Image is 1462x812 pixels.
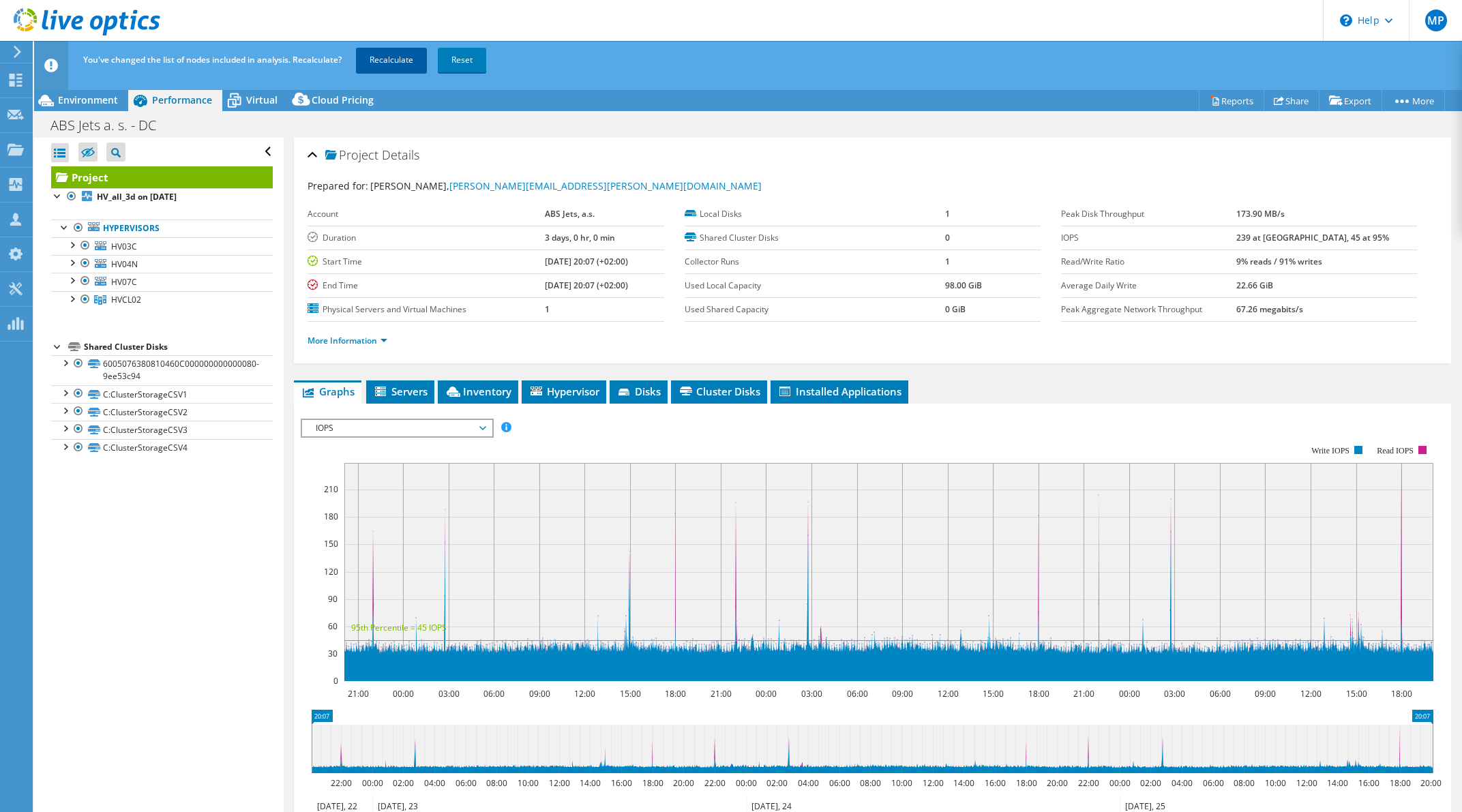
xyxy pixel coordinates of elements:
text: 21:00 [348,688,369,700]
span: Details [382,147,419,163]
text: 08:00 [486,777,507,789]
text: 14:00 [953,777,974,789]
span: HVCL02 [111,294,141,305]
text: 20:00 [1047,777,1068,789]
span: HV04N [111,258,138,270]
text: 06:00 [456,777,477,789]
text: 00:00 [756,688,777,700]
text: 06:00 [483,688,505,700]
text: 0 [333,675,338,687]
span: MP [1425,10,1447,31]
span: Cloud Pricing [312,93,374,106]
label: End Time [308,279,545,292]
text: 00:00 [1109,777,1131,789]
a: HV07C [51,273,273,290]
text: 06:00 [829,777,850,789]
text: 06:00 [847,688,868,700]
label: Shared Cluster Disks [685,231,946,245]
text: 08:00 [1234,777,1255,789]
text: 60 [328,620,338,632]
a: Hypervisors [51,220,273,237]
label: Used Local Capacity [685,279,946,292]
text: 12:00 [938,688,959,700]
text: 18:00 [665,688,686,700]
a: Export [1319,90,1382,111]
text: 12:00 [574,688,595,700]
span: Servers [373,385,428,398]
label: Read/Write Ratio [1061,255,1236,269]
b: [DATE] 20:07 (+02:00) [545,256,628,267]
text: 14:00 [580,777,601,789]
text: 02:00 [1140,777,1161,789]
text: 08:00 [860,777,881,789]
b: 9% reads / 91% writes [1236,256,1322,267]
span: [PERSON_NAME], [370,179,762,192]
text: 04:00 [1172,777,1193,789]
a: C:ClusterStorageCSV4 [51,439,273,457]
text: 12:00 [1300,688,1322,700]
a: HVCL02 [51,291,273,309]
text: 18:00 [642,777,663,789]
label: IOPS [1061,231,1236,245]
text: 09:00 [1255,688,1276,700]
text: 00:00 [362,777,383,789]
a: [PERSON_NAME][EMAIL_ADDRESS][PERSON_NAME][DOMAIN_NAME] [449,179,762,192]
text: 16:00 [985,777,1006,789]
text: 120 [324,566,338,577]
a: HV04N [51,255,273,273]
b: 239 at [GEOGRAPHIC_DATA], 45 at 95% [1236,232,1389,243]
text: 16:00 [611,777,632,789]
span: Graphs [301,385,355,398]
text: 12:00 [549,777,570,789]
span: Cluster Disks [678,385,760,398]
text: 90 [328,593,338,605]
span: You've changed the list of nodes included in analysis. Recalculate? [83,54,342,65]
span: Inventory [445,385,511,398]
label: Account [308,207,545,221]
a: Project [51,166,273,188]
label: Average Daily Write [1061,279,1236,292]
text: 15:00 [1346,688,1367,700]
a: More [1382,90,1445,111]
text: 18:00 [1390,777,1411,789]
b: 173.90 MB/s [1236,208,1285,220]
a: 6005076380810460C000000000000080-9ee53c94 [51,355,273,385]
b: [DATE] 20:07 (+02:00) [545,280,628,291]
a: C:ClusterStorageCSV3 [51,421,273,438]
label: Start Time [308,255,545,269]
text: 03:00 [801,688,822,700]
text: 18:00 [1028,688,1049,700]
text: 00:00 [1119,688,1140,700]
span: Performance [152,93,212,106]
text: 00:00 [393,688,414,700]
text: 18:00 [1016,777,1037,789]
text: 150 [324,538,338,550]
span: Hypervisor [528,385,599,398]
text: 21:00 [1073,688,1094,700]
text: 18:00 [1391,688,1412,700]
text: 12:00 [1296,777,1317,789]
text: 21:00 [711,688,732,700]
text: Read IOPS [1377,446,1414,455]
b: 98.00 GiB [945,280,982,291]
label: Prepared for: [308,179,368,192]
a: C:ClusterStorageCSV1 [51,385,273,403]
a: C:ClusterStorageCSV2 [51,403,273,421]
text: 210 [324,483,338,495]
label: Peak Disk Throughput [1061,207,1236,221]
b: ABS Jets, a.s. [545,208,595,220]
b: 1 [545,303,550,315]
text: 22:00 [704,777,726,789]
text: 00:00 [736,777,757,789]
h1: ABS Jets a. s. - DC [44,118,177,133]
label: Duration [308,231,545,245]
a: HV03C [51,237,273,255]
text: 16:00 [1358,777,1379,789]
span: IOPS [309,420,484,436]
a: Reset [438,48,486,72]
b: 1 [945,208,950,220]
b: 0 [945,232,950,243]
text: 12:00 [923,777,944,789]
b: 1 [945,256,950,267]
a: Reports [1199,90,1264,111]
